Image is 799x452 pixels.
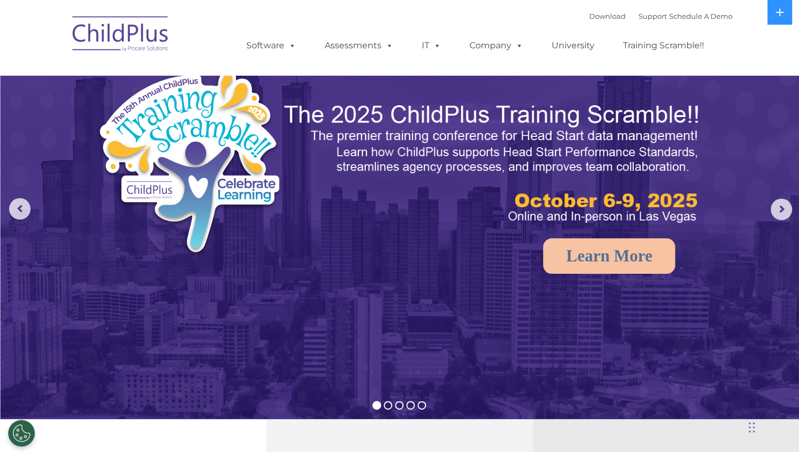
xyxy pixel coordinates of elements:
[669,12,732,20] a: Schedule A Demo
[639,12,667,20] a: Support
[459,35,534,56] a: Company
[749,411,755,443] div: Drag
[541,35,605,56] a: University
[314,35,404,56] a: Assessments
[589,12,732,20] font: |
[236,35,307,56] a: Software
[8,420,35,447] button: Cookies Settings
[543,238,675,274] a: Learn More
[67,9,174,62] img: ChildPlus by Procare Solutions
[411,35,452,56] a: IT
[149,115,195,123] span: Phone number
[624,336,799,452] iframe: Chat Widget
[589,12,626,20] a: Download
[612,35,715,56] a: Training Scramble!!
[149,71,182,79] span: Last name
